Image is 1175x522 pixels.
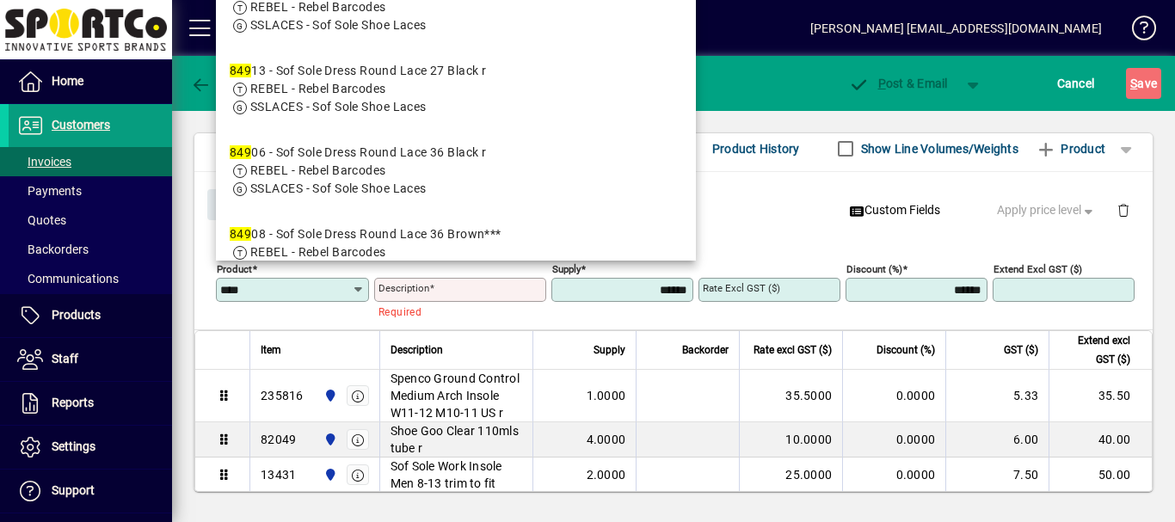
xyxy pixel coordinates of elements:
div: 10.0000 [750,431,832,448]
a: Knowledge Base [1119,3,1153,59]
div: 235816 [261,387,304,404]
span: Apply price level [997,201,1097,219]
span: Products [52,308,101,322]
span: Backorder [682,341,729,359]
a: Reports [9,382,172,425]
span: SSLACES - Sof Sole Shoe Laces [250,100,427,114]
mat-label: Product [217,263,252,275]
span: Sof Sole Work Insole Men 8-13 trim to fit [391,458,523,492]
button: Delete [1103,189,1144,230]
span: Rate excl GST ($) [754,341,832,359]
button: Custom Fields [842,195,947,226]
div: 06 - Sof Sole Dress Round Lace 36 Black r [230,144,486,162]
span: Support [52,483,95,497]
div: 13 - Sof Sole Dress Round Lace 27 Black r [230,62,486,80]
app-page-header-button: Delete [1103,202,1144,218]
td: 40.00 [1049,422,1152,458]
div: 82049 [261,431,296,448]
span: Cancel [1057,70,1095,97]
td: 0.0000 [842,422,945,458]
button: Post & Email [840,68,957,99]
span: Home [52,74,83,88]
span: Payments [17,184,82,198]
span: Item [261,341,281,359]
span: Reports [52,396,94,409]
a: Payments [9,176,172,206]
span: REBEL - Rebel Barcodes [250,82,386,95]
span: Sportco Ltd Warehouse [319,430,339,449]
span: GST ($) [1004,341,1038,359]
button: Save [1126,68,1161,99]
app-page-header-button: Close [203,196,270,212]
span: 1.0000 [587,387,626,404]
mat-error: Required [378,302,532,320]
a: Support [9,470,172,513]
div: 08 - Sof Sole Dress Round Lace 36 Brown*** [230,225,501,243]
span: ave [1130,70,1157,97]
em: 849 [230,227,251,241]
span: Sportco Ltd Warehouse [319,465,339,484]
span: Extend excl GST ($) [1060,331,1130,369]
span: Shoe Goo Clear 110mls tube r [391,422,523,457]
span: Back [190,77,248,90]
app-page-header-button: Back [172,68,267,99]
mat-label: Description [378,282,429,294]
mat-option: 84908 - Sof Sole Dress Round Lace 36 Brown*** [216,212,696,311]
a: Staff [9,338,172,381]
span: Backorders [17,243,89,256]
mat-label: Discount (%) [846,263,902,275]
span: Description [391,341,443,359]
span: Communications [17,272,119,286]
td: 5.33 [945,370,1049,422]
label: Show Line Volumes/Weights [858,140,1018,157]
span: Product History [712,135,800,163]
a: Communications [9,264,172,293]
button: Close [207,189,266,220]
button: Product History [705,133,807,164]
td: 7.50 [945,458,1049,493]
mat-label: Supply [552,263,581,275]
span: ost & Email [848,77,948,90]
span: Spenco Ground Control Medium Arch Insole W11-12 M10-11 US r [391,370,523,421]
a: Backorders [9,235,172,264]
span: Settings [52,439,95,453]
span: 2.0000 [587,466,626,483]
span: SSLACES - Sof Sole Shoe Laces [250,18,427,32]
td: 50.00 [1049,458,1152,493]
td: 0.0000 [842,370,945,422]
span: P [878,77,886,90]
mat-label: Extend excl GST ($) [994,263,1082,275]
div: 35.5000 [750,387,832,404]
span: Sportco Ltd Warehouse [319,386,339,405]
button: Apply price level [990,195,1104,226]
a: Home [9,60,172,103]
div: 25.0000 [750,466,832,483]
a: Products [9,294,172,337]
mat-option: 84906 - Sof Sole Dress Round Lace 36 Black r [216,130,696,212]
span: 4.0000 [587,431,626,448]
td: 0.0000 [842,458,945,493]
span: Customers [52,118,110,132]
span: S [1130,77,1137,90]
a: Invoices [9,147,172,176]
div: [PERSON_NAME] [EMAIL_ADDRESS][DOMAIN_NAME] [810,15,1102,42]
td: 6.00 [945,422,1049,458]
div: Product [194,172,1153,235]
span: Staff [52,352,78,365]
span: Close [214,191,259,219]
div: 13431 [261,466,296,483]
mat-option: 84913 - Sof Sole Dress Round Lace 27 Black r [216,48,696,130]
span: Discount (%) [877,341,935,359]
span: REBEL - Rebel Barcodes [250,163,386,177]
span: Supply [594,341,625,359]
a: Quotes [9,206,172,235]
span: Quotes [17,213,66,227]
button: Cancel [1053,68,1099,99]
em: 849 [230,145,251,159]
a: Settings [9,426,172,469]
span: Invoices [17,155,71,169]
td: 35.50 [1049,370,1152,422]
button: Back [186,68,252,99]
span: Custom Fields [849,201,940,219]
mat-label: Rate excl GST ($) [703,282,780,294]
